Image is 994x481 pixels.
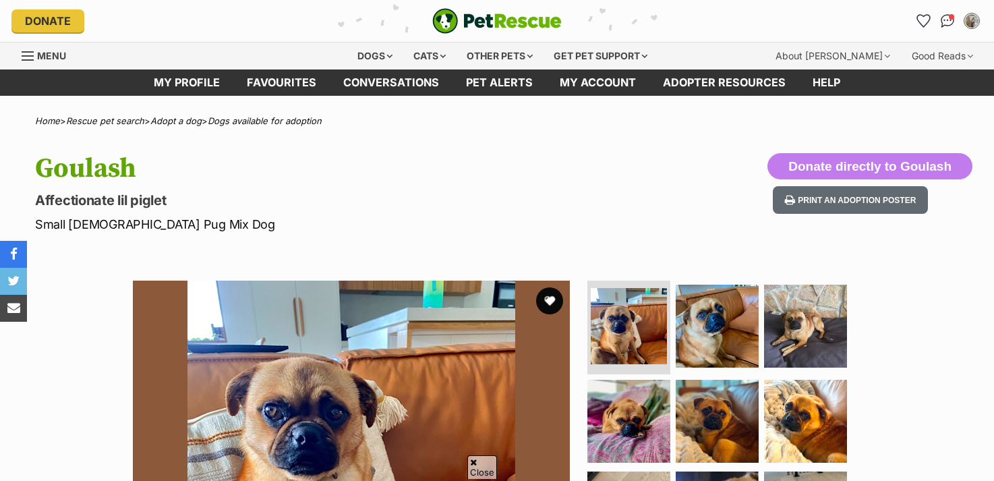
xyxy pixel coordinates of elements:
div: > > > [1,116,993,126]
img: Photo of Goulash [676,285,759,368]
button: My account [961,10,983,32]
span: Close [467,455,497,479]
img: chat-41dd97257d64d25036548639549fe6c8038ab92f7586957e7f3b1b290dea8141.svg [941,14,955,28]
a: Conversations [937,10,958,32]
ul: Account quick links [912,10,983,32]
a: My account [546,69,649,96]
div: Good Reads [902,43,983,69]
p: Small [DEMOGRAPHIC_DATA] Pug Mix Dog [35,215,606,233]
a: Menu [22,43,76,67]
a: PetRescue [432,8,562,34]
a: Pet alerts [452,69,546,96]
a: Rescue pet search [66,115,144,126]
img: Photo of Goulash [764,380,847,463]
a: Help [799,69,854,96]
a: conversations [330,69,452,96]
img: Photo of Goulash [676,380,759,463]
a: Dogs available for adoption [208,115,322,126]
button: Print an adoption poster [773,186,928,214]
a: Favourites [912,10,934,32]
img: logo-e224e6f780fb5917bec1dbf3a21bbac754714ae5b6737aabdf751b685950b380.svg [432,8,562,34]
div: Other pets [457,43,542,69]
div: Get pet support [544,43,657,69]
p: Affectionate lil piglet [35,191,606,210]
img: Photo of Goulash [764,285,847,368]
img: Photo of Goulash [591,288,667,364]
a: Adopt a dog [150,115,202,126]
div: Cats [404,43,455,69]
div: About [PERSON_NAME] [766,43,900,69]
a: My profile [140,69,233,96]
a: Favourites [233,69,330,96]
h1: Goulash [35,153,606,184]
a: Donate [11,9,84,32]
span: Menu [37,50,66,61]
img: Photo of Goulash [587,380,670,463]
button: Donate directly to Goulash [767,153,972,180]
img: Kate Fletcher profile pic [965,14,978,28]
div: Dogs [348,43,402,69]
a: Home [35,115,60,126]
button: favourite [536,287,563,314]
a: Adopter resources [649,69,799,96]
